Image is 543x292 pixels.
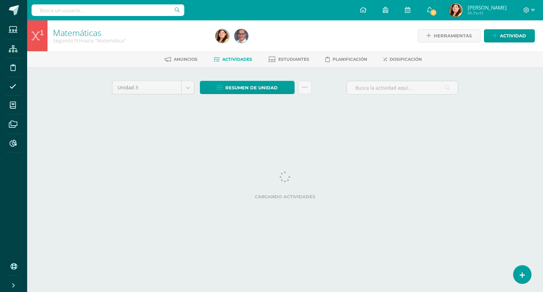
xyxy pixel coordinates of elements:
span: Herramientas [434,30,472,42]
a: Actividades [214,54,252,65]
a: Matemáticas [53,27,101,38]
a: Dosificación [383,54,422,65]
h1: Matemáticas [53,28,207,37]
span: Planificación [333,57,367,62]
a: Planificación [325,54,367,65]
a: Unidad 3 [112,81,194,94]
span: Actividades [222,57,252,62]
a: Resumen de unidad [200,81,295,94]
span: [PERSON_NAME] [468,4,507,11]
img: a80071fbd080a3d6949d39f73238496d.png [216,29,229,43]
img: 8a7731c371fe5f448286cc25da417c6a.png [235,29,248,43]
span: Mi Perfil [468,10,507,16]
span: 2 [430,9,437,16]
a: Actividad [484,29,535,42]
span: Dosificación [390,57,422,62]
a: Estudiantes [268,54,309,65]
img: a80071fbd080a3d6949d39f73238496d.png [449,3,463,17]
label: Cargando actividades [112,194,458,199]
div: Segundo Primaria 'Matemática' [53,37,207,44]
input: Busca un usuario... [32,4,184,16]
a: Anuncios [165,54,198,65]
span: Unidad 3 [117,81,176,94]
span: Resumen de unidad [225,81,278,94]
span: Estudiantes [278,57,309,62]
input: Busca la actividad aquí... [347,81,458,94]
span: Anuncios [174,57,198,62]
span: Actividad [500,30,526,42]
a: Herramientas [418,29,481,42]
